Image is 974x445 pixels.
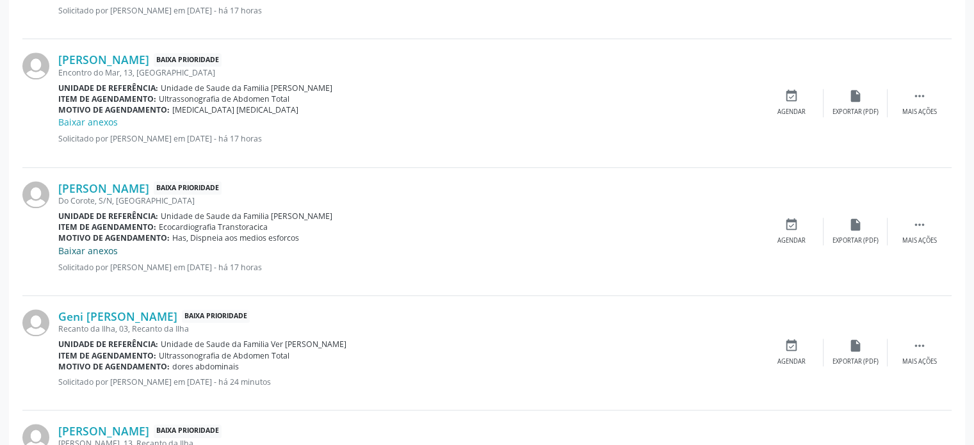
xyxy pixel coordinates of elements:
[58,323,759,334] div: Recanto da Ilha, 03, Recanto da Ilha
[58,133,759,144] p: Solicitado por [PERSON_NAME] em [DATE] - há 17 horas
[777,108,806,117] div: Agendar
[58,211,158,222] b: Unidade de referência:
[58,195,759,206] div: Do Corote, S/N, [GEOGRAPHIC_DATA]
[172,104,298,115] span: [MEDICAL_DATA] [MEDICAL_DATA]
[159,222,268,232] span: Ecocardiografia Transtoracica
[161,83,332,93] span: Unidade de Saude da Familia [PERSON_NAME]
[848,89,863,103] i: insert_drive_file
[58,116,118,128] a: Baixar anexos
[22,309,49,336] img: img
[58,376,759,387] p: Solicitado por [PERSON_NAME] em [DATE] - há 24 minutos
[172,361,239,372] span: dores abdominais
[172,232,299,243] span: Has, Dispneia aos medios esforcos
[777,236,806,245] div: Agendar
[902,357,937,366] div: Mais ações
[58,67,759,78] div: Encontro do Mar, 13, [GEOGRAPHIC_DATA]
[832,236,879,245] div: Exportar (PDF)
[58,339,158,350] b: Unidade de referência:
[58,181,149,195] a: [PERSON_NAME]
[913,339,927,353] i: 
[58,350,156,361] b: Item de agendamento:
[848,339,863,353] i: insert_drive_file
[22,181,49,208] img: img
[902,236,937,245] div: Mais ações
[58,83,158,93] b: Unidade de referência:
[784,89,799,103] i: event_available
[913,89,927,103] i: 
[58,361,170,372] b: Motivo de agendamento:
[58,424,149,438] a: [PERSON_NAME]
[58,53,149,67] a: [PERSON_NAME]
[848,218,863,232] i: insert_drive_file
[58,5,759,16] p: Solicitado por [PERSON_NAME] em [DATE] - há 17 horas
[154,53,222,67] span: Baixa Prioridade
[58,262,759,273] p: Solicitado por [PERSON_NAME] em [DATE] - há 17 horas
[58,104,170,115] b: Motivo de agendamento:
[58,309,177,323] a: Geni [PERSON_NAME]
[154,425,222,438] span: Baixa Prioridade
[182,310,250,323] span: Baixa Prioridade
[777,357,806,366] div: Agendar
[784,339,799,353] i: event_available
[161,211,332,222] span: Unidade de Saude da Familia [PERSON_NAME]
[154,181,222,195] span: Baixa Prioridade
[902,108,937,117] div: Mais ações
[161,339,346,350] span: Unidade de Saude da Familia Ver [PERSON_NAME]
[159,93,289,104] span: Ultrassonografia de Abdomen Total
[22,53,49,79] img: img
[159,350,289,361] span: Ultrassonografia de Abdomen Total
[58,232,170,243] b: Motivo de agendamento:
[832,108,879,117] div: Exportar (PDF)
[58,245,118,257] a: Baixar anexos
[58,93,156,104] b: Item de agendamento:
[58,222,156,232] b: Item de agendamento:
[784,218,799,232] i: event_available
[832,357,879,366] div: Exportar (PDF)
[913,218,927,232] i: 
